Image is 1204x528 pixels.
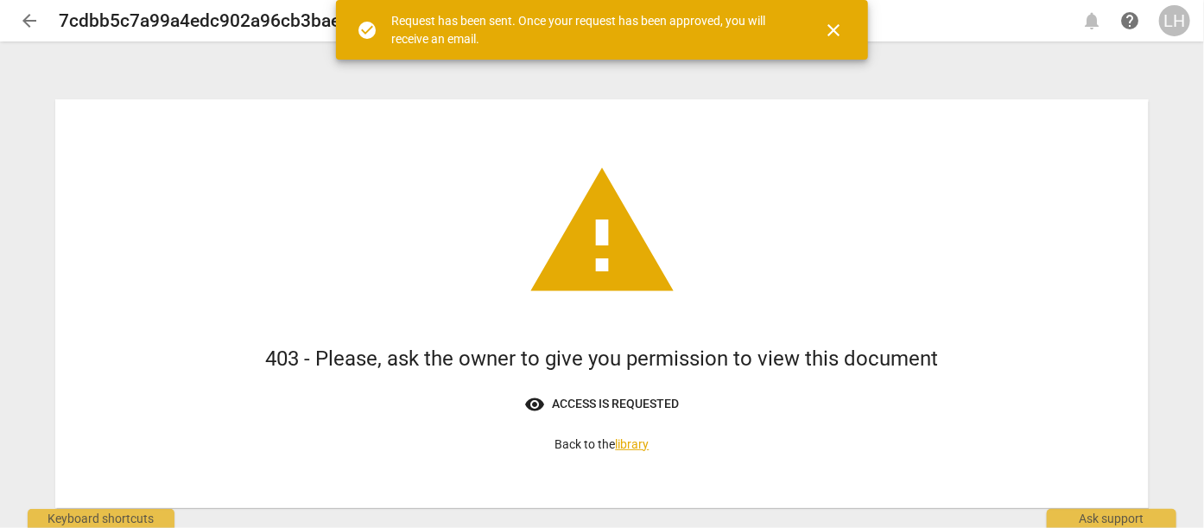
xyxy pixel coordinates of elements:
[266,345,939,373] h1: 403 - Please, ask the owner to give you permission to view this document
[616,437,650,451] a: library
[28,509,174,528] div: Keyboard shortcuts
[813,10,854,51] button: Close
[1159,5,1190,36] button: LH
[59,10,377,32] h2: 7cdbb5c7a99a4edc902a96cb3bae93cf
[1114,5,1145,36] a: Help
[555,436,650,454] p: Back to the
[823,20,844,41] span: close
[511,387,694,422] button: Access is requested
[525,394,680,415] span: Access is requested
[525,394,546,415] span: visibility
[357,20,377,41] span: check_circle
[391,12,792,48] div: Request has been sent. Once your request has been approved, you will receive an email.
[1047,509,1176,528] div: Ask support
[19,10,40,31] span: arrow_back
[1119,10,1140,31] span: help
[524,155,680,310] span: warning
